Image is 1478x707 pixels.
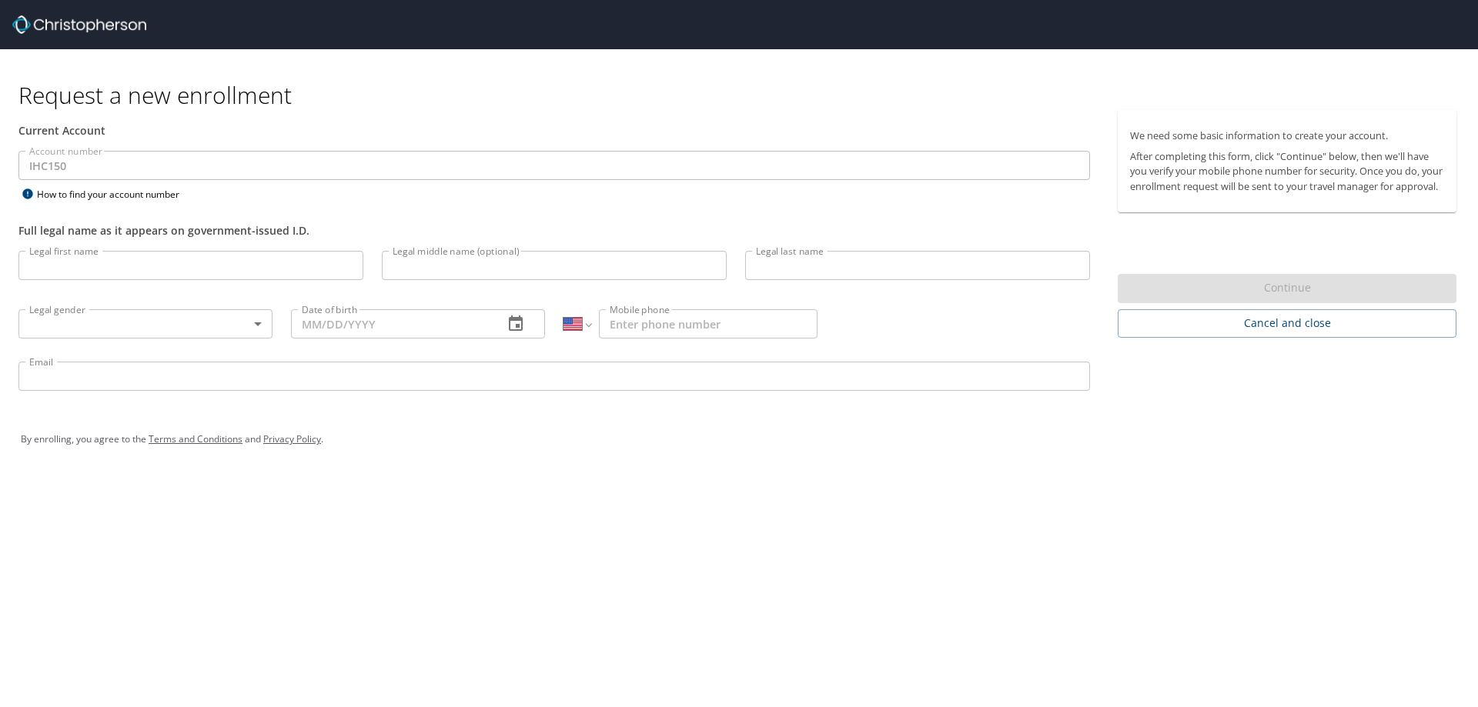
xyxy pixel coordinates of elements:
[263,432,321,445] a: Privacy Policy
[18,222,1090,238] div: Full legal name as it appears on government-issued I.D.
[18,309,273,338] div: ​
[1130,314,1444,333] span: Cancel and close
[1130,149,1444,194] p: After completing this form, click "Continue" below, then we'll have you verify your mobile phone ...
[1118,309,1456,338] button: Cancel and close
[1130,128,1444,143] p: We need some basic information to create your account.
[599,309,818,338] input: Enter phone number
[18,185,211,204] div: How to find your account number
[21,420,1457,459] div: By enrolling, you agree to the and .
[149,432,242,445] a: Terms and Conditions
[18,122,1090,138] div: Current Account
[291,309,491,338] input: MM/DD/YYYY
[12,15,146,34] img: cbt logo
[18,80,1469,110] h1: Request a new enrollment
